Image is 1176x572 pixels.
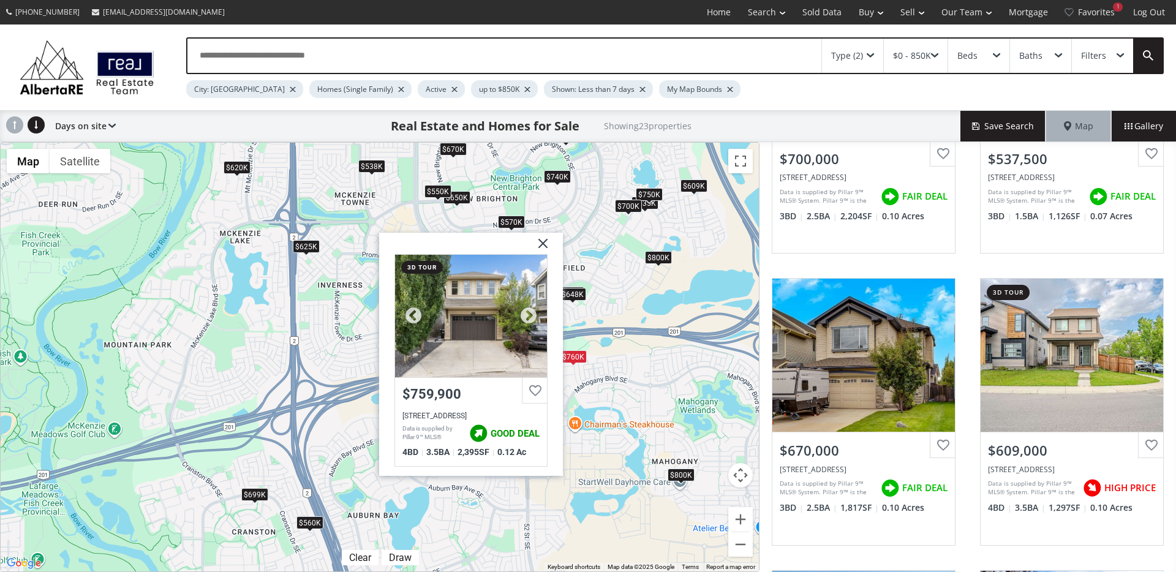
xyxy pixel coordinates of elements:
[560,350,587,363] div: $760K
[968,266,1176,557] a: 3d tour$609,000[STREET_ADDRESS]Data is supplied by Pillar 9™ MLS® System. Pillar 9™ is the owner ...
[402,447,423,457] span: 4 BD
[780,479,875,497] div: Data is supplied by Pillar 9™ MLS® System. Pillar 9™ is the owner of the copyright in its MLS® Sy...
[608,563,674,570] span: Map data ©2025 Google
[615,200,642,213] div: $700K
[402,386,540,402] div: $759,900
[358,160,385,173] div: $538K
[902,190,948,203] span: FAIR DEAL
[1090,210,1133,222] span: 0.07 Acres
[1081,51,1106,60] div: Filters
[443,191,470,204] div: $650K
[1090,502,1133,514] span: 0.10 Acres
[296,516,323,529] div: $560K
[86,1,231,23] a: [EMAIL_ADDRESS][DOMAIN_NAME]
[440,143,467,156] div: $670K
[309,80,412,98] div: Homes (Single Family)
[1080,476,1104,500] img: rating icon
[878,476,902,500] img: rating icon
[471,80,538,98] div: up to $850K
[391,118,579,135] h1: Real Estate and Homes for Sale
[544,170,571,183] div: $740K
[382,552,419,563] div: Click to draw.
[13,37,160,98] img: Logo
[780,149,948,168] div: $700,000
[728,532,753,557] button: Zoom out
[728,149,753,173] button: Toggle fullscreen view
[780,441,948,460] div: $670,000
[1104,481,1156,494] span: HIGH PRICE
[4,555,44,571] img: Google
[706,563,755,570] a: Report a map error
[1019,51,1042,60] div: Baths
[780,172,948,183] div: 556 Auburn Bay Drive SE, Calgary, AB T3M 0N3
[604,121,692,130] h2: Showing 23 properties
[1113,2,1123,12] div: 1
[988,479,1077,497] div: Data is supplied by Pillar 9™ MLS® System. Pillar 9™ is the owner of the copyright in its MLS® Sy...
[1015,210,1046,222] span: 1.5 BA
[728,463,753,487] button: Map camera controls
[988,464,1156,475] div: 4 Copperpond Parade SE, Calgary, AB T2Z 1J3
[1110,190,1156,203] span: FAIR DEAL
[988,172,1156,183] div: 66 Prestwick Way SE, Calgary, AB T2Z 3W1
[402,424,463,443] div: Data is supplied by Pillar 9™ MLS® System. Pillar 9™ is the owner of the copyright in its MLS® Sy...
[1015,502,1046,514] span: 3.5 BA
[1086,184,1110,209] img: rating icon
[293,240,320,253] div: $625K
[103,7,225,17] span: [EMAIL_ADDRESS][DOMAIN_NAME]
[424,185,451,198] div: $550K
[1049,502,1087,514] span: 1,297 SF
[224,161,251,174] div: $620K
[466,421,491,446] img: rating icon
[4,555,44,571] a: Open this area in Google Maps (opens a new window)
[878,184,902,209] img: rating icon
[759,266,968,557] a: $670,000[STREET_ADDRESS]Data is supplied by Pillar 9™ MLS® System. Pillar 9™ is the owner of the ...
[50,149,110,173] button: Show satellite imagery
[395,255,547,377] div: 395 Mahogany Terrace SE, Calgary, AB T3M 0X4
[780,187,875,206] div: Data is supplied by Pillar 9™ MLS® System. Pillar 9™ is the owner of the copyright in its MLS® Sy...
[728,507,753,532] button: Zoom in
[1046,111,1111,141] div: Map
[1049,210,1087,222] span: 1,126 SF
[15,7,80,17] span: [PHONE_NUMBER]
[780,464,948,475] div: 47 Brightonstone Grove SE, Calgary, AB T2Z 0C6
[988,502,1012,514] span: 4 BD
[552,130,579,143] div: $800K
[418,80,465,98] div: Active
[7,149,50,173] button: Show street map
[49,111,116,141] div: Days on site
[241,488,268,501] div: $699K
[831,51,863,60] div: Type (2)
[386,552,415,563] div: Draw
[548,563,600,571] button: Keyboard shortcuts
[645,251,672,264] div: $800K
[957,51,978,60] div: Beds
[988,149,1156,168] div: $537,500
[401,261,443,274] div: 3d tour
[491,428,540,439] span: GOOD DEAL
[668,469,695,481] div: $800K
[840,502,879,514] span: 1,817 SF
[559,288,586,301] div: $648K
[882,210,924,222] span: 0.10 Acres
[680,179,707,192] div: $609K
[807,210,837,222] span: 2.5 BA
[426,447,454,457] span: 3.5 BA
[631,197,658,209] div: $635K
[523,233,554,263] img: x.svg
[458,447,494,457] span: 2,395 SF
[1064,120,1093,132] span: Map
[882,502,924,514] span: 0.10 Acres
[1125,120,1163,132] span: Gallery
[659,80,741,98] div: My Map Bounds
[988,210,1012,222] span: 3 BD
[346,552,374,563] div: Clear
[902,481,948,494] span: FAIR DEAL
[557,287,584,299] div: $700K
[1111,111,1176,141] div: Gallery
[342,552,379,563] div: Click to clear.
[893,51,931,60] div: $0 - 850K
[186,80,303,98] div: City: [GEOGRAPHIC_DATA]
[682,563,699,570] a: Terms
[960,111,1046,141] button: Save Search
[544,80,653,98] div: Shown: Less than 7 days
